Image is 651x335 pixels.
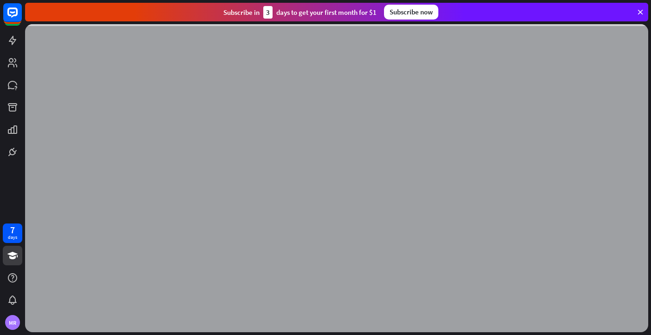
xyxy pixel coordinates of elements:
div: MR [5,315,20,330]
div: 7 [10,226,15,234]
div: days [8,234,17,241]
div: 3 [263,6,273,19]
div: Subscribe in days to get your first month for $1 [223,6,377,19]
a: 7 days [3,223,22,243]
div: Subscribe now [384,5,438,20]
